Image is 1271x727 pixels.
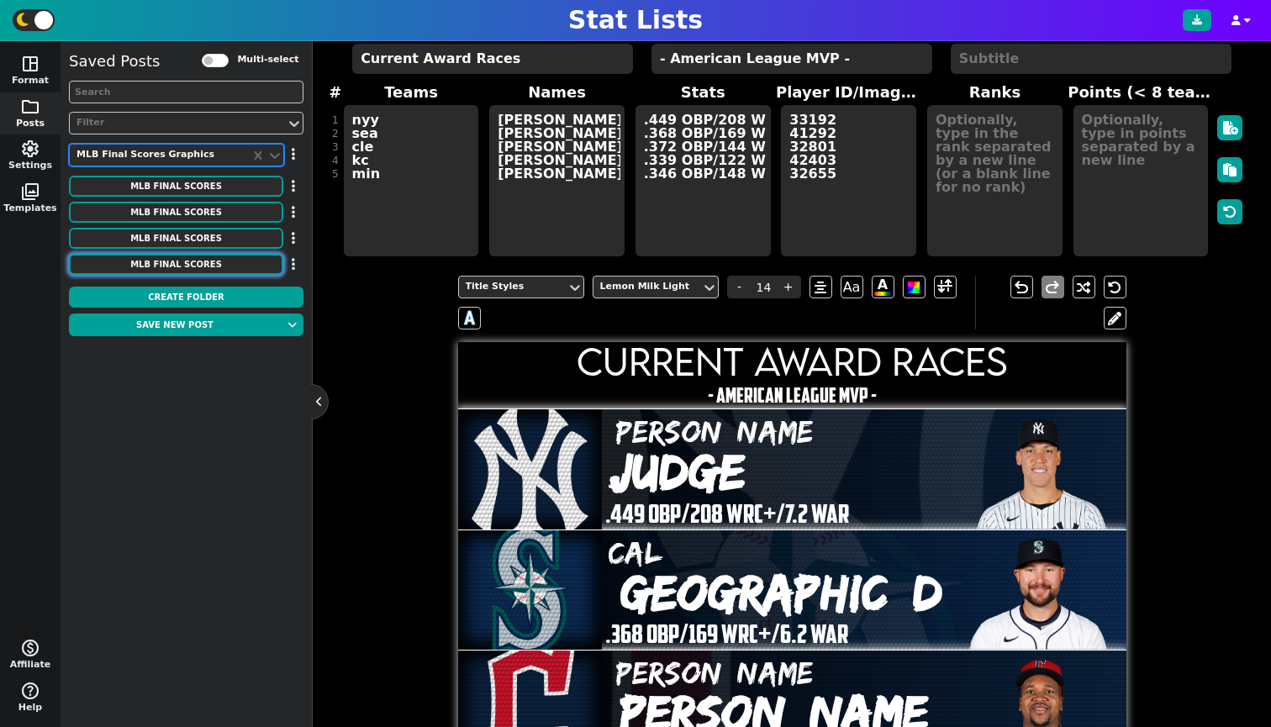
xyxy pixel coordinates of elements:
label: Player ID/Image URL [776,81,922,103]
div: 4 [332,154,339,167]
div: 3 [332,140,339,154]
label: Ranks [922,81,1068,103]
button: MLB Final Scores [69,254,283,275]
div: 1 [332,113,339,127]
button: Save new post [69,313,281,336]
span: .368 OBP/169 WRC+/6.2 WAR [605,614,848,653]
label: Names [484,81,630,103]
button: Create Folder [69,287,303,308]
span: undo [1011,277,1031,298]
span: .449 OBP/208 WRC+/7.2 WAR [605,494,849,533]
span: help [20,681,40,701]
h1: Current Award Races [459,344,1124,379]
button: redo [1042,276,1064,298]
div: Title Styles [466,280,560,294]
textarea: 33192 41292 32801 42403 32655 [781,105,916,256]
span: photo_library [20,182,40,202]
textarea: [PERSON_NAME] [PERSON_NAME] [PERSON_NAME] [PERSON_NAME] Jr. [PERSON_NAME] [489,105,625,256]
button: MLB Final Scores [69,202,283,223]
span: monetization_on [20,638,40,658]
label: Points (< 8 teams) [1068,81,1214,103]
textarea: .449 OBP/208 WRC+/7.2 WAR .368 OBP/169 WRC+/6.2 WAR .372 OBP/144 WRC+/4.5 WAR .339 OBP/122 WRC+/4... [635,105,771,256]
h5: Saved Posts [69,52,160,71]
div: 5 [332,167,339,181]
span: A [464,304,475,332]
div: 2 [332,127,339,140]
button: MLB Final Scores [69,228,283,249]
span: folder [20,97,40,117]
span: + [776,276,801,298]
h1: Stat Lists [568,5,703,35]
label: Stats [630,81,776,103]
span: Judge [609,449,745,498]
span: [PERSON_NAME] [609,657,987,692]
div: Lemon Milk Light [600,280,694,294]
span: Cal [609,537,987,572]
textarea: Current Award Races [352,44,633,74]
textarea: nyy sea cle kc min [344,105,479,256]
span: space_dashboard [20,54,40,74]
h2: - American League MVP - [458,384,1126,405]
label: # [329,81,341,103]
span: Aa [841,276,863,298]
button: MLB Final Scores [69,176,283,197]
span: [GEOGRAPHIC_DATA] [609,570,1043,619]
label: Teams [338,81,484,103]
div: Filter [76,116,279,130]
label: Multi-select [237,53,298,67]
button: undo [1010,276,1033,298]
span: settings [20,139,40,159]
span: - [727,276,752,298]
span: [PERSON_NAME] [609,416,987,450]
textarea: - American League MVP - [651,44,932,74]
input: Search [69,81,303,103]
span: redo [1042,277,1063,298]
div: MLB Final Scores Graphics [76,148,243,162]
